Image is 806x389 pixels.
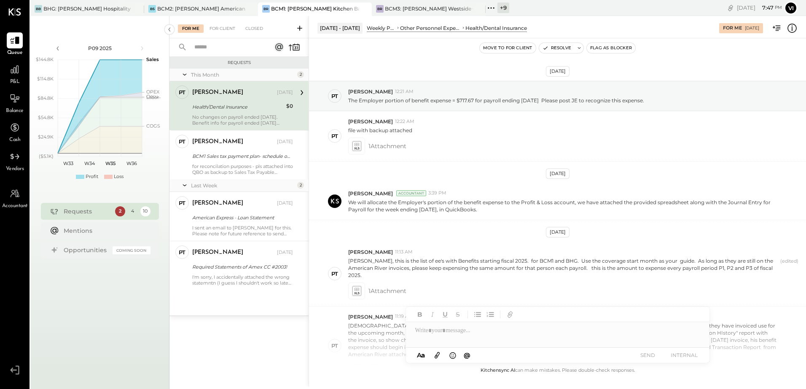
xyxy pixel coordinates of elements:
button: SEND [631,349,665,361]
a: Cash [0,120,29,144]
span: [PERSON_NAME] [348,118,393,125]
div: BR [376,5,384,13]
div: [DATE] [277,200,293,207]
div: [PERSON_NAME] [192,199,243,208]
div: [DATE] - [DATE] [317,23,363,33]
div: Other Personnel Expense [400,24,461,32]
div: Mentions [64,226,146,235]
div: [DATE] [277,89,293,96]
span: @ [464,351,470,359]
a: Balance [0,91,29,115]
div: PT [179,138,185,146]
text: Occu... [146,93,161,99]
button: INTERNAL [667,349,701,361]
div: PT [331,342,338,350]
span: Cash [9,136,20,144]
div: Requests [174,60,304,66]
div: [DATE] [546,168,570,179]
button: @ [461,350,473,360]
div: 4 [128,206,138,216]
div: BCM1: [PERSON_NAME] Kitchen Bar Market [271,5,359,12]
div: PT [179,88,185,96]
div: Last Week [191,182,295,189]
div: copy link [726,3,735,12]
a: Accountant [0,186,29,210]
div: BCM1 Sales tax payment plan- schedule of payments [192,152,290,160]
a: Vendors [0,149,29,173]
div: 10 [140,206,150,216]
div: + 9 [497,3,509,13]
span: Vendors [6,165,24,173]
button: Unordered List [472,309,483,320]
div: [DATE] [277,249,293,256]
div: I sent an email to [PERSON_NAME] for this. Please note for future reference to send him and email... [192,225,293,237]
div: For Client [205,24,239,33]
div: BS [148,5,156,13]
text: COGS [146,123,160,129]
span: 12:22 AM [395,118,414,125]
text: Sales [146,56,159,62]
span: [PERSON_NAME] [348,88,393,95]
div: BB [35,5,42,13]
button: Underline [440,309,451,320]
span: Accountant [2,202,28,210]
div: PT [331,270,338,278]
p: [DEMOGRAPHIC_DATA][PERSON_NAME] benefit coverage was effective [DATE]. American River invoices in... [348,322,777,358]
div: [DATE] [546,66,570,77]
div: PT [331,132,338,140]
div: $0 [286,102,293,110]
span: Balance [6,107,24,115]
span: 1 Attachment [368,282,406,299]
text: ($5.1K) [39,153,54,159]
text: $54.8K [38,115,54,120]
button: Strikethrough [452,309,463,320]
span: [PERSON_NAME] [348,190,393,197]
button: Aa [414,351,428,360]
div: Opportunities [64,246,108,254]
span: 12:21 AM [395,88,414,95]
span: [PERSON_NAME] [348,248,393,256]
div: For Me [723,25,742,32]
div: Accountant [396,190,426,196]
div: 2 [297,71,304,78]
p: [PERSON_NAME], this is the list of ee's with Benefits starting fiscal 2025. for BCM1 and BHG. Use... [348,257,777,279]
p: The Employer portion of benefit expense = $717.67 for payroll ending [DATE] Please post JE to rec... [348,97,644,104]
span: P&L [10,78,20,86]
text: $24.9K [38,134,54,140]
div: No changes on payroll ended [DATE]. Benefit info for payroll ended [DATE] attached [192,114,293,126]
span: 11:13 AM [395,249,413,256]
text: $144.8K [36,56,54,62]
text: $114.8K [37,76,54,82]
button: Add URL [505,309,516,320]
div: Loss [114,173,124,180]
button: Ordered List [485,309,496,320]
div: For Me [178,24,204,33]
div: for reconcilation purposes - pls attached into QBO as backup to Sales Tax Payable balance Tkx! [192,163,293,175]
div: [DATE] [737,4,782,12]
div: Coming Soon [113,246,150,254]
div: [PERSON_NAME] [192,138,243,146]
div: 2 [297,182,304,189]
span: [PERSON_NAME] [348,313,393,320]
span: 11:19 AM [395,313,413,320]
div: Requests [64,207,111,216]
text: W33 [63,160,73,166]
span: 2 Attachment s [384,361,427,378]
button: Move to for client [480,43,536,53]
div: This Month [191,71,295,78]
button: Vi [784,1,798,15]
text: Labor [146,94,159,100]
div: Health/Dental Insurance [192,103,284,111]
div: [DATE] [546,227,570,237]
span: Queue [7,49,23,57]
button: Flag as Blocker [587,43,635,53]
button: Italic [427,309,438,320]
div: I'm sorry, I accidentally attached the wrong statemntn (I guess I shouldn't work so late at night !) [192,274,293,286]
div: BR [262,5,270,13]
text: W36 [126,160,137,166]
div: PT [179,199,185,207]
span: (edited) [780,258,798,279]
div: 2 [115,206,125,216]
div: Health/Dental Insurance [465,24,527,32]
div: Closed [241,24,267,33]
